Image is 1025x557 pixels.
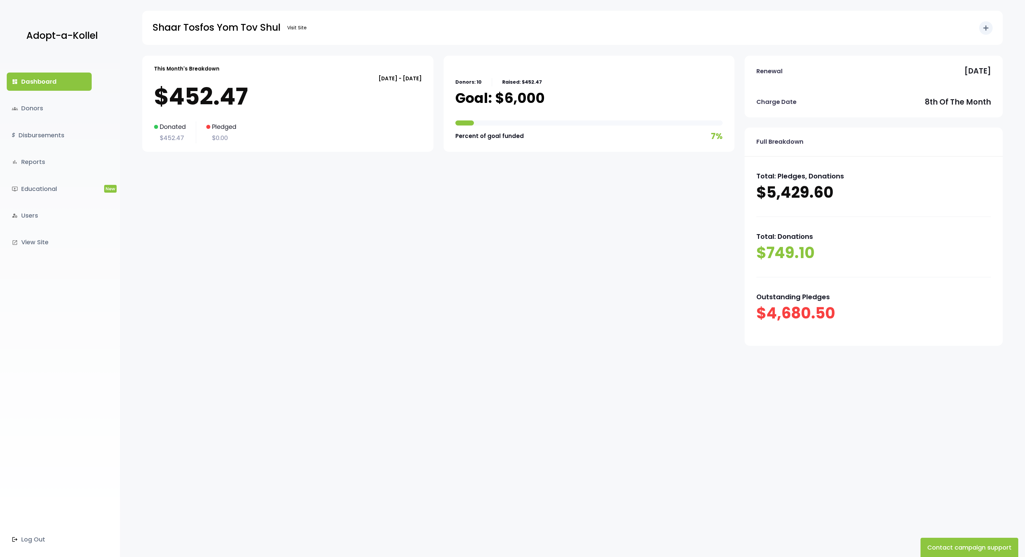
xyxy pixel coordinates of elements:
i: add [982,24,990,32]
a: Visit Site [284,21,310,34]
p: $452.47 [154,133,186,143]
p: Donors: 10 [455,78,482,86]
p: [DATE] [964,64,991,78]
a: $Disbursements [7,126,92,144]
p: $452.47 [154,83,422,110]
a: launchView Site [7,233,92,251]
i: bar_chart [12,159,18,165]
i: manage_accounts [12,213,18,219]
a: groupsDonors [7,99,92,117]
i: $ [12,131,15,140]
p: [DATE] - [DATE] [154,74,422,83]
p: Renewal [756,66,783,77]
span: New [104,185,117,193]
a: dashboardDashboard [7,73,92,91]
p: Total: Pledges, Donations [756,170,991,182]
p: Raised: $452.47 [502,78,542,86]
p: Pledged [206,121,236,132]
button: add [979,21,993,35]
button: Contact campaign support [921,538,1018,557]
i: ondemand_video [12,186,18,192]
p: Charge Date [756,96,796,107]
p: 8th of the month [925,95,991,109]
p: $749.10 [756,243,991,263]
p: Outstanding Pledges [756,291,991,303]
p: Adopt-a-Kollel [26,27,98,44]
p: $0.00 [206,133,236,143]
p: Total: Donations [756,230,991,243]
p: Shaar Tosfos Yom Tov Shul [152,19,280,36]
p: This Month's Breakdown [154,64,219,73]
p: Full Breakdown [756,136,804,147]
i: dashboard [12,79,18,85]
a: bar_chartReports [7,153,92,171]
p: Percent of goal funded [455,131,524,141]
a: manage_accountsUsers [7,206,92,225]
i: launch [12,240,18,246]
p: Goal: $6,000 [455,90,545,107]
p: $5,429.60 [756,182,991,203]
p: Donated [154,121,186,132]
a: Log Out [7,530,92,549]
a: Adopt-a-Kollel [23,20,98,52]
span: groups [12,106,18,112]
a: ondemand_videoEducationalNew [7,180,92,198]
p: 7% [711,129,723,143]
p: $4,680.50 [756,303,991,324]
